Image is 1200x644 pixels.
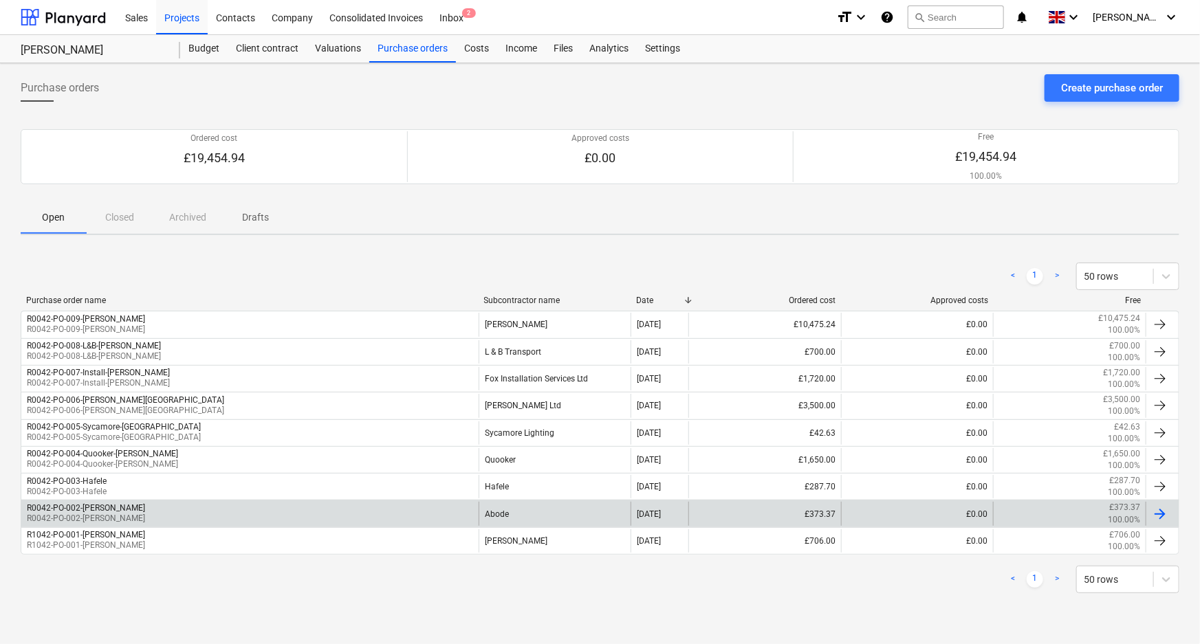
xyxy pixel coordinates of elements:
div: Quooker [479,448,631,471]
div: £706.00 [688,529,841,553]
div: [DATE] [637,320,661,329]
a: Next page [1049,571,1065,588]
div: £700.00 [688,340,841,364]
i: format_size [836,9,853,25]
div: £0.00 [841,313,994,336]
div: Date [636,296,683,305]
div: Create purchase order [1061,79,1163,97]
div: £3,500.00 [688,394,841,417]
a: Settings [637,35,688,63]
p: R0042-PO-006-[PERSON_NAME][GEOGRAPHIC_DATA] [27,405,224,417]
div: [PERSON_NAME] [21,43,164,58]
p: Ordered cost [184,133,245,144]
div: [DATE] [637,347,661,357]
p: £19,454.94 [956,148,1017,165]
div: £10,475.24 [688,313,841,336]
p: £42.63 [1114,421,1140,433]
p: Drafts [239,210,272,225]
a: Files [545,35,581,63]
div: £0.00 [841,394,994,417]
div: £0.00 [841,448,994,471]
div: Subcontractor name [484,296,626,305]
p: £706.00 [1109,529,1140,541]
div: £42.63 [688,421,841,445]
div: Abode [479,502,631,525]
p: R0042-PO-002-[PERSON_NAME] [27,513,145,524]
p: £287.70 [1109,475,1140,487]
p: R0042-PO-008-L&B-[PERSON_NAME] [27,351,161,362]
p: 100.00% [1108,514,1140,526]
p: 100.00% [1108,460,1140,471]
div: [PERSON_NAME] [479,313,631,336]
div: R1042-PO-001-[PERSON_NAME] [27,530,145,540]
p: R0042-PO-004-Quooker-[PERSON_NAME] [27,458,178,470]
div: R0042-PO-005-Sycamore-[GEOGRAPHIC_DATA] [27,422,201,432]
i: Knowledge base [880,9,894,25]
div: Hafele [479,475,631,498]
div: Sycamore Lighting [479,421,631,445]
div: R0042-PO-006-[PERSON_NAME][GEOGRAPHIC_DATA] [27,395,224,405]
p: R0042-PO-003-Hafele [27,486,107,498]
i: keyboard_arrow_down [853,9,869,25]
a: Purchase orders [369,35,456,63]
a: Previous page [1005,268,1021,285]
a: Client contract [228,35,307,63]
a: Budget [180,35,228,63]
p: R1042-PO-001-[PERSON_NAME] [27,540,145,551]
p: 100.00% [1108,324,1140,336]
div: [DATE] [637,374,661,384]
div: Approved costs [847,296,988,305]
div: [DATE] [637,428,661,438]
div: £1,650.00 [688,448,841,471]
a: Income [497,35,545,63]
p: 100.00% [1108,379,1140,390]
p: R0042-PO-007-Install-[PERSON_NAME] [27,377,170,389]
a: Next page [1049,268,1065,285]
a: Costs [456,35,497,63]
i: keyboard_arrow_down [1163,9,1179,25]
div: [DATE] [637,401,661,410]
span: 2 [462,8,476,18]
div: £0.00 [841,475,994,498]
div: [PERSON_NAME] [479,529,631,553]
iframe: Chat Widget [1131,578,1200,644]
div: R0042-PO-007-Install-[PERSON_NAME] [27,368,170,377]
a: Valuations [307,35,369,63]
p: £19,454.94 [184,150,245,166]
p: Approved costs [571,133,629,144]
div: R0042-PO-004-Quooker-[PERSON_NAME] [27,449,178,458]
div: R0042-PO-009-[PERSON_NAME] [27,314,145,324]
a: Analytics [581,35,637,63]
span: [PERSON_NAME] [1093,12,1161,23]
div: [DATE] [637,536,661,546]
div: £1,720.00 [688,367,841,390]
div: [PERSON_NAME] Ltd [479,394,631,417]
p: R0042-PO-009-[PERSON_NAME] [27,324,145,335]
p: £1,650.00 [1103,448,1140,460]
p: 100.00% [1108,352,1140,364]
div: [DATE] [637,482,661,491]
div: [DATE] [637,509,661,519]
div: [DATE] [637,455,661,465]
p: £1,720.00 [1103,367,1140,379]
div: R0042-PO-003-Hafele [27,476,107,486]
p: £10,475.24 [1098,313,1140,324]
i: notifications [1015,9,1029,25]
a: Page 1 is your current page [1027,268,1043,285]
div: £0.00 [841,367,994,390]
p: 100.00% [956,170,1017,182]
div: £0.00 [841,421,994,445]
p: 100.00% [1108,433,1140,445]
div: £373.37 [688,502,841,525]
div: Ordered cost [694,296,836,305]
i: keyboard_arrow_down [1065,9,1082,25]
p: £0.00 [571,150,629,166]
p: £700.00 [1109,340,1140,352]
